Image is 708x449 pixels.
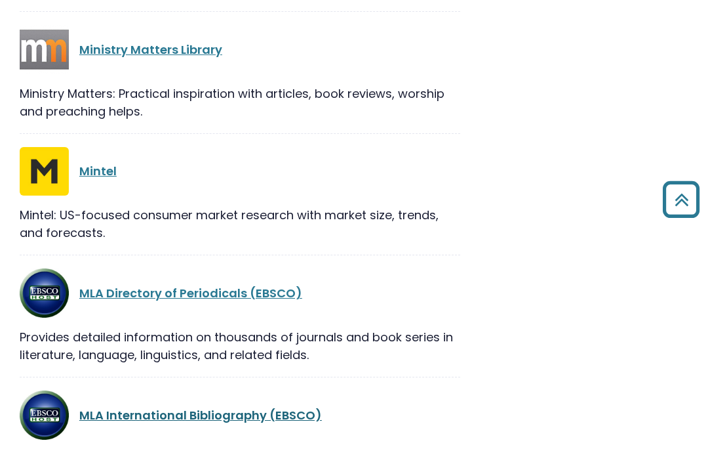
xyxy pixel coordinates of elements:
a: MLA International Bibliography (EBSCO) [79,408,322,424]
a: Ministry Matters Library [79,42,222,58]
a: Back to Top [658,187,705,211]
div: Ministry Matters: Practical inspiration with articles, book reviews, worship and preaching helps. [20,85,460,121]
a: Mintel [79,163,117,180]
a: MLA Directory of Periodicals (EBSCO) [79,286,302,302]
div: Mintel: US-focused consumer market research with market size, trends, and forecasts. [20,207,460,242]
div: Provides detailed information on thousands of journals and book series in literature, language, l... [20,329,460,364]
